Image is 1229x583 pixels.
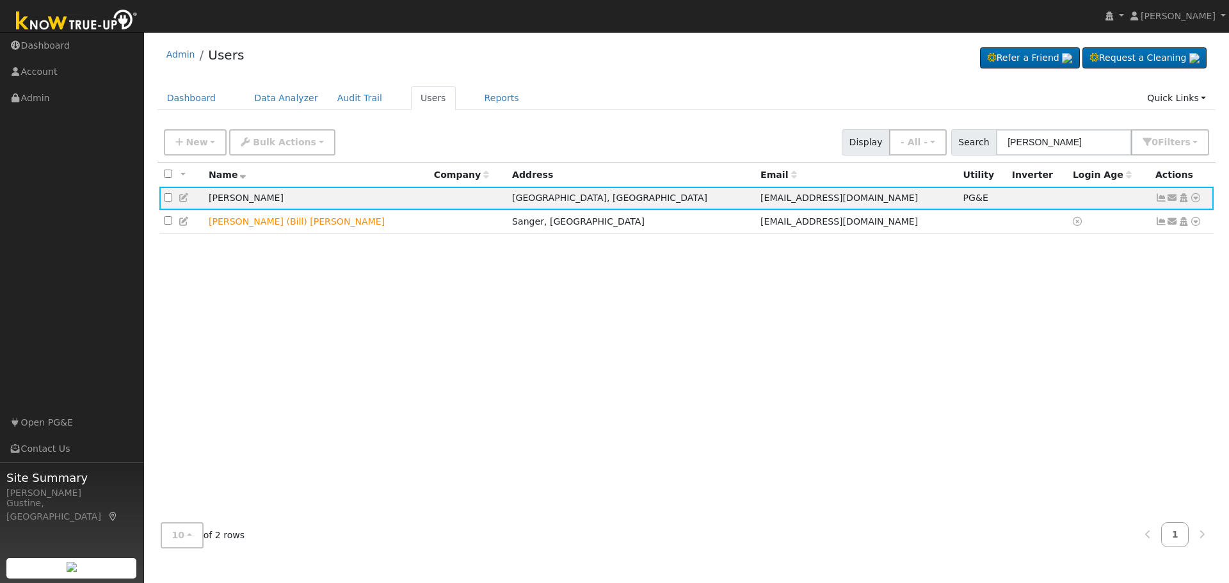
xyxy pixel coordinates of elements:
[328,86,392,110] a: Audit Trail
[760,193,918,203] span: [EMAIL_ADDRESS][DOMAIN_NAME]
[1141,11,1216,21] span: [PERSON_NAME]
[1137,86,1216,110] a: Quick Links
[204,210,430,234] td: Lead
[1190,215,1201,228] a: Other actions
[6,469,137,486] span: Site Summary
[208,47,244,63] a: Users
[10,7,144,36] img: Know True-Up
[1178,193,1189,203] a: Login As
[1155,216,1167,227] a: Not connected
[963,193,988,203] span: PG&E
[1073,216,1084,227] a: No login access
[1190,191,1201,205] a: Other actions
[209,170,246,180] span: Name
[179,216,190,227] a: Edit User
[1131,129,1209,156] button: 0Filters
[161,522,245,548] span: of 2 rows
[1155,168,1209,182] div: Actions
[186,137,207,147] span: New
[67,562,77,572] img: retrieve
[842,129,890,156] span: Display
[475,86,529,110] a: Reports
[204,187,430,211] td: [PERSON_NAME]
[1073,170,1132,180] span: Days since last login
[164,129,227,156] button: New
[434,170,489,180] span: Company name
[512,168,751,182] div: Address
[1185,137,1190,147] span: s
[760,170,796,180] span: Email
[166,49,195,60] a: Admin
[161,522,204,548] button: 10
[889,129,947,156] button: - All -
[1178,216,1189,227] a: Login As
[6,497,137,523] div: Gustine, [GEOGRAPHIC_DATA]
[1161,522,1189,547] a: 1
[229,129,335,156] button: Bulk Actions
[172,530,185,540] span: 10
[157,86,226,110] a: Dashboard
[411,86,456,110] a: Users
[963,168,1003,182] div: Utility
[245,86,328,110] a: Data Analyzer
[1189,53,1200,63] img: retrieve
[108,511,119,522] a: Map
[6,486,137,500] div: [PERSON_NAME]
[179,193,190,203] a: Edit User
[508,187,756,211] td: [GEOGRAPHIC_DATA], [GEOGRAPHIC_DATA]
[760,216,918,227] span: [EMAIL_ADDRESS][DOMAIN_NAME]
[1155,193,1167,203] a: Show Graph
[1082,47,1207,69] a: Request a Cleaning
[996,129,1132,156] input: Search
[1167,191,1178,205] a: jonslaughter27@gmail.com
[1012,168,1064,182] div: Inverter
[253,137,316,147] span: Bulk Actions
[508,210,756,234] td: Sanger, [GEOGRAPHIC_DATA]
[980,47,1080,69] a: Refer a Friend
[1167,215,1178,228] a: billslaughter1@aol.com
[1062,53,1072,63] img: retrieve
[951,129,997,156] span: Search
[1158,137,1191,147] span: Filter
